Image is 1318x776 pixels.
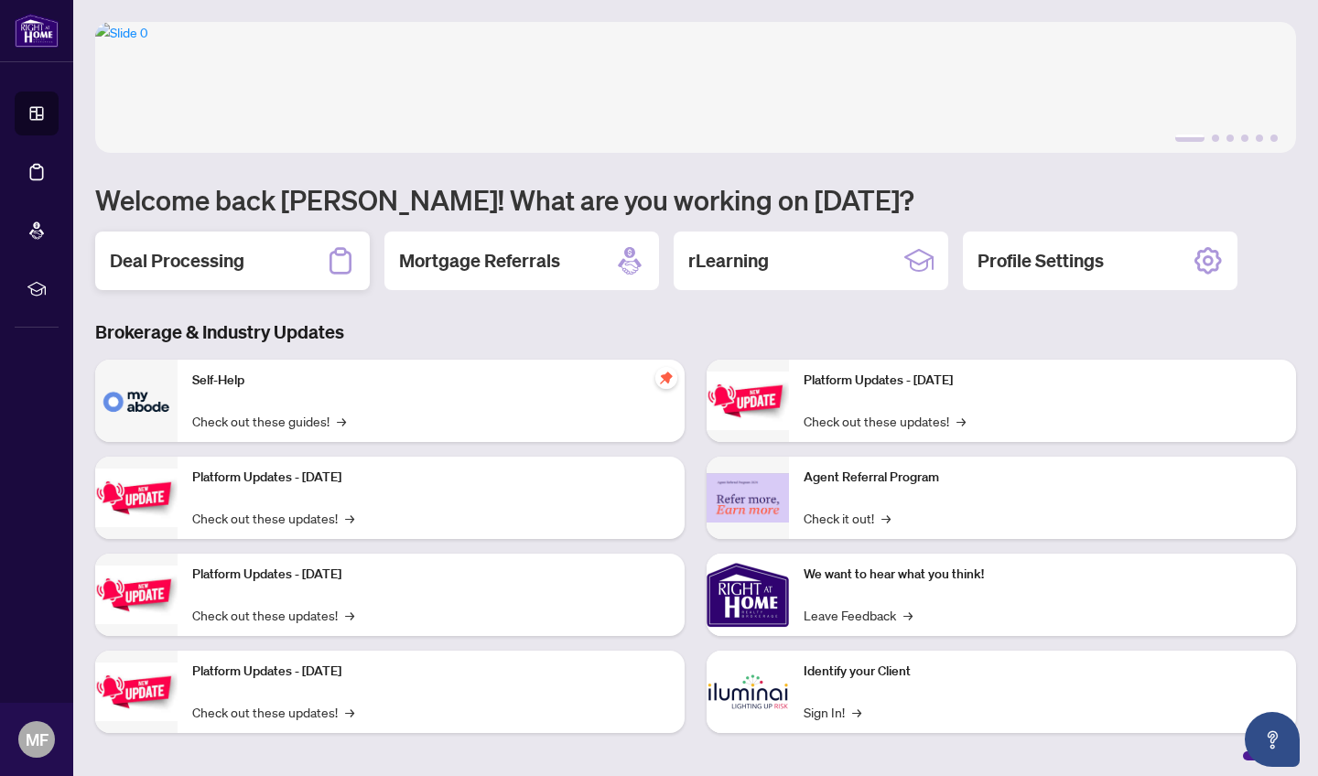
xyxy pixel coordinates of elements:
p: We want to hear what you think! [804,565,1281,585]
span: → [852,702,861,722]
span: → [345,508,354,528]
span: → [956,411,966,431]
a: Check out these guides!→ [192,411,346,431]
img: Platform Updates - September 16, 2025 [95,469,178,526]
h2: Deal Processing [110,248,244,274]
p: Platform Updates - [DATE] [192,468,670,488]
p: Platform Updates - [DATE] [192,565,670,585]
span: → [881,508,891,528]
img: Slide 0 [95,22,1296,153]
p: Platform Updates - [DATE] [192,662,670,682]
img: We want to hear what you think! [707,554,789,636]
p: Identify your Client [804,662,1281,682]
h3: Brokerage & Industry Updates [95,319,1296,345]
span: → [345,605,354,625]
img: Platform Updates - July 21, 2025 [95,566,178,623]
span: → [903,605,913,625]
button: 6 [1270,135,1278,142]
h2: rLearning [688,248,769,274]
h2: Mortgage Referrals [399,248,560,274]
button: 2 [1212,135,1219,142]
button: 3 [1226,135,1234,142]
p: Agent Referral Program [804,468,1281,488]
h1: Welcome back [PERSON_NAME]! What are you working on [DATE]? [95,182,1296,217]
a: Sign In!→ [804,702,861,722]
h2: Profile Settings [978,248,1104,274]
a: Check out these updates!→ [192,508,354,528]
a: Check out these updates!→ [192,605,354,625]
a: Check out these updates!→ [804,411,966,431]
img: Agent Referral Program [707,473,789,523]
img: logo [15,14,59,48]
img: Platform Updates - June 23, 2025 [707,372,789,429]
img: Platform Updates - July 8, 2025 [95,663,178,720]
a: Check out these updates!→ [192,702,354,722]
span: → [337,411,346,431]
span: → [345,702,354,722]
button: 1 [1175,135,1205,142]
img: Identify your Client [707,651,789,733]
span: MF [26,727,49,752]
button: 4 [1241,135,1248,142]
a: Check it out!→ [804,508,891,528]
p: Self-Help [192,371,670,391]
p: Platform Updates - [DATE] [804,371,1281,391]
img: Self-Help [95,360,178,442]
button: Open asap [1245,712,1300,767]
span: pushpin [655,367,677,389]
button: 5 [1256,135,1263,142]
a: Leave Feedback→ [804,605,913,625]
